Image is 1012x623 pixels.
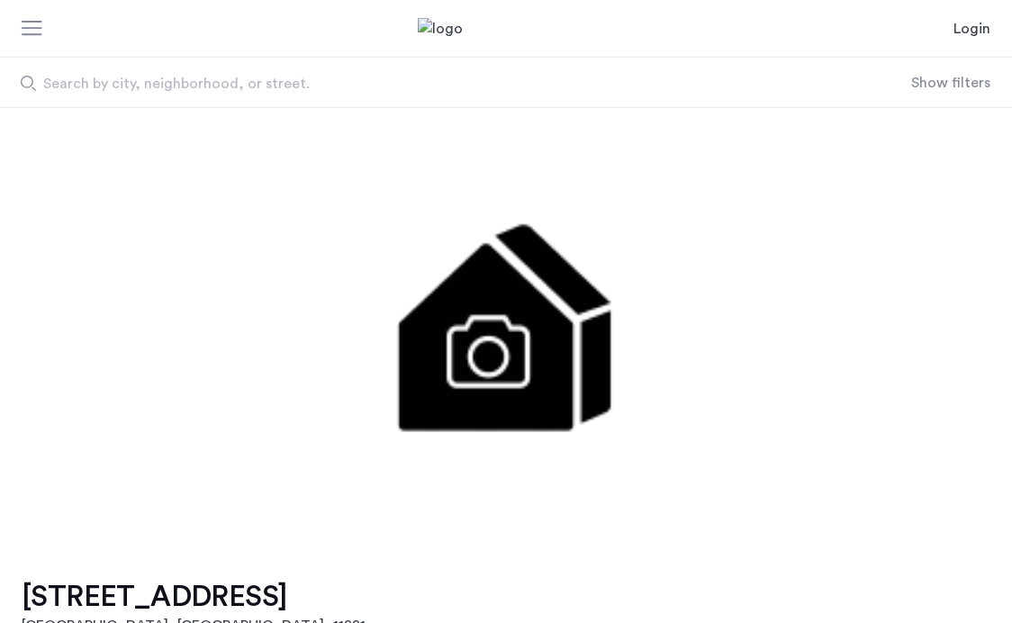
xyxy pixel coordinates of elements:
[22,579,366,615] h1: [STREET_ADDRESS]
[43,73,773,95] span: Search by city, neighborhood, or street.
[418,18,594,40] img: logo
[911,72,990,94] button: Show or hide filters
[182,108,829,536] img: 2.gif
[418,18,594,40] a: Cazamio Logo
[953,18,990,40] a: Login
